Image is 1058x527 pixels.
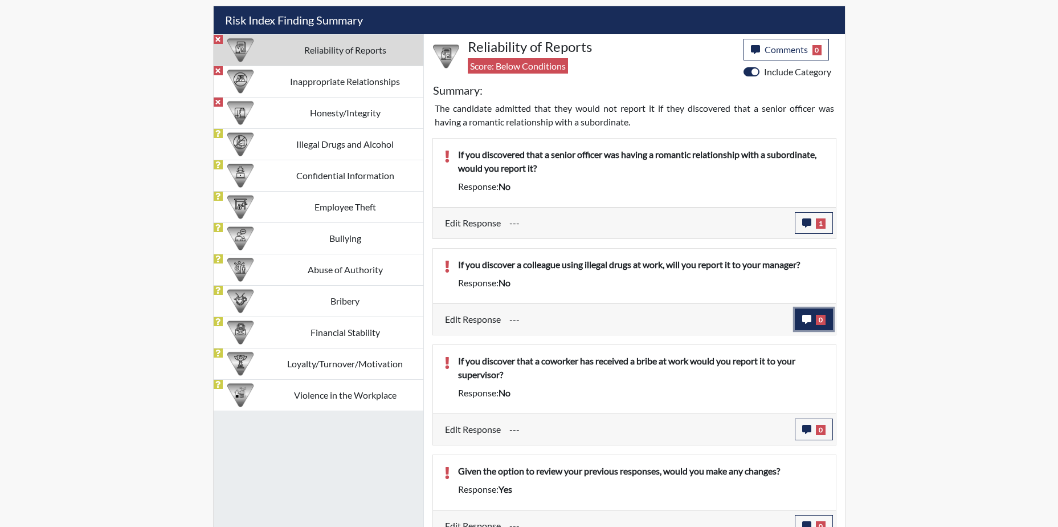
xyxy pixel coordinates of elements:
[433,83,483,97] h5: Summary:
[267,317,423,348] td: Financial Stability
[227,288,254,314] img: CATEGORY%20ICON-03.c5611939.png
[450,180,833,193] div: Response:
[812,45,822,55] span: 0
[445,309,501,330] label: Edit Response
[267,160,423,191] td: Confidential Information
[764,65,831,79] label: Include Category
[227,163,254,189] img: CATEGORY%20ICON-05.742ef3c8.png
[450,386,833,400] div: Response:
[765,44,808,55] span: Comments
[795,419,833,440] button: 0
[468,58,568,74] span: Score: Below Conditions
[227,100,254,126] img: CATEGORY%20ICON-11.a5f294f4.png
[816,218,826,229] span: 1
[267,191,423,222] td: Employee Theft
[267,222,423,254] td: Bullying
[499,387,510,398] span: no
[267,379,423,411] td: Violence in the Workplace
[267,34,423,66] td: Reliability of Reports
[227,68,254,95] img: CATEGORY%20ICON-14.139f8ef7.png
[227,319,254,346] img: CATEGORY%20ICON-08.97d95025.png
[795,309,833,330] button: 0
[227,225,254,252] img: CATEGORY%20ICON-04.6d01e8fa.png
[227,257,254,283] img: CATEGORY%20ICON-01.94e51fac.png
[227,382,254,408] img: CATEGORY%20ICON-26.eccbb84f.png
[433,43,459,70] img: CATEGORY%20ICON-20.4a32fe39.png
[450,483,833,496] div: Response:
[501,419,795,440] div: Update the test taker's response, the change might impact the score
[458,148,824,175] p: If you discovered that a senior officer was having a romantic relationship with a subordinate, wo...
[501,309,795,330] div: Update the test taker's response, the change might impact the score
[267,66,423,97] td: Inappropriate Relationships
[227,131,254,157] img: CATEGORY%20ICON-12.0f6f1024.png
[499,277,510,288] span: no
[227,37,254,63] img: CATEGORY%20ICON-20.4a32fe39.png
[445,212,501,234] label: Edit Response
[458,354,824,382] p: If you discover that a coworker has received a bribe at work would you report it to your supervisor?
[458,464,824,478] p: Given the option to review your previous responses, would you make any changes?
[267,128,423,160] td: Illegal Drugs and Alcohol
[816,425,826,435] span: 0
[468,39,735,55] h4: Reliability of Reports
[435,102,834,129] p: The candidate admitted that they would not report it if they discovered that a senior officer was...
[227,194,254,220] img: CATEGORY%20ICON-07.58b65e52.png
[744,39,830,60] button: Comments0
[501,212,795,234] div: Update the test taker's response, the change might impact the score
[267,348,423,379] td: Loyalty/Turnover/Motivation
[458,258,824,271] p: If you discover a colleague using illegal drugs at work, will you report it to your manager?
[267,97,423,128] td: Honesty/Integrity
[450,276,833,290] div: Response:
[267,285,423,317] td: Bribery
[795,212,833,234] button: 1
[267,254,423,285] td: Abuse of Authority
[227,351,254,377] img: CATEGORY%20ICON-17.40ef8247.png
[499,181,510,192] span: no
[445,419,501,440] label: Edit Response
[214,6,845,34] h5: Risk Index Finding Summary
[499,484,512,494] span: yes
[816,315,826,325] span: 0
